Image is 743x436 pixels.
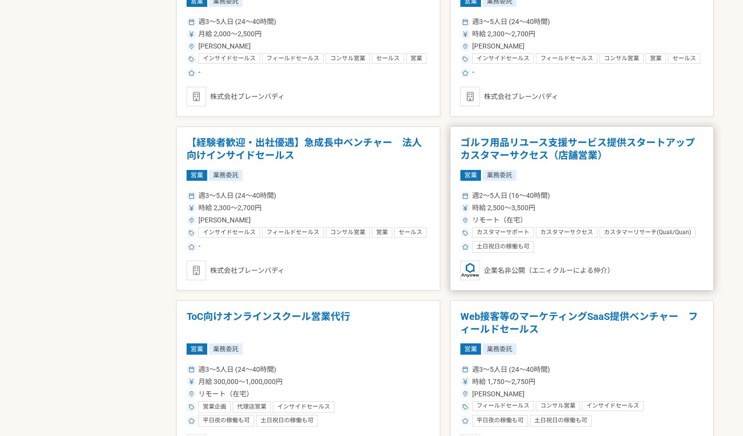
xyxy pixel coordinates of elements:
[462,205,468,211] img: ico_currency_yen-76ea2c4c.svg
[540,402,575,410] span: コンサル営業
[462,19,468,25] img: ico_calendar-4541a85f.svg
[472,377,535,387] span: 時給 1,750〜2,750円
[187,343,207,354] span: 営業
[187,170,207,181] span: 営業
[198,241,200,253] span: -
[472,364,550,375] span: 週3〜5人日 (24〜40時間)
[472,191,550,201] span: 週2〜5人日 (16〜40時間)
[483,170,516,181] span: 業務委託
[462,56,468,62] img: ico_tag-f97210f0.svg
[462,391,468,397] img: ico_location_pin-352ac629.svg
[203,229,256,237] span: インサイドセールス
[266,55,319,63] span: フィールドセールス
[277,403,330,411] span: インサイドセールス
[330,55,365,63] span: コンサル営業
[237,403,266,411] span: 代理店営業
[330,229,365,237] span: コンサル営業
[189,391,194,397] img: ico_location_pin-352ac629.svg
[472,17,550,27] span: 週3〜5人日 (24〜40時間)
[460,261,704,280] div: 企業名非公開（エニィクルーによる仲介）
[460,261,480,280] img: logo_text_blue_01.png
[189,70,194,76] img: ico_star-c4f7eedc.svg
[530,415,592,427] div: 土日祝日の稼働も可
[198,203,262,213] span: 時給 2,300〜2,700円
[460,137,704,162] h1: ゴルフ用品リユース支援サービス提供スタートアップ カスタマーサクセス（店舗営業）
[198,364,276,375] span: 週3〜5人日 (24〜40時間)
[266,229,319,237] span: フィールドセールス
[198,377,283,387] span: 月給 300,000〜1,000,000円
[198,29,262,39] span: 月給 2,000〜2,500円
[187,311,430,336] h1: ToC向けオンラインスクール営業代行
[187,261,430,280] div: 株式会社ブレーンバディ
[198,17,276,27] span: 週3〜5人日 (24〜40時間)
[477,229,529,237] span: カスタマーサポート
[460,343,481,354] span: 営業
[399,229,422,237] span: セールス
[198,215,251,225] span: [PERSON_NAME]
[462,379,468,385] img: ico_currency_yen-76ea2c4c.svg
[256,415,318,427] div: 土日祝日の稼働も可
[462,44,468,49] img: ico_location_pin-352ac629.svg
[198,41,251,51] span: [PERSON_NAME]
[472,415,528,427] div: 平日夜の稼働も可
[540,55,593,63] span: フィールドセールス
[477,402,529,410] span: フィールドセールス
[472,215,527,225] span: リモート（在宅）
[540,229,593,237] span: カスタマーサクセス
[462,366,468,372] img: ico_calendar-4541a85f.svg
[472,67,474,79] span: -
[472,29,535,39] span: 時給 2,300〜2,700円
[189,244,194,250] img: ico_star-c4f7eedc.svg
[672,55,696,63] span: セールス
[187,87,206,106] img: default_org_logo-42cde973f59100197ec2c8e796e4974ac8490bb5b08a0eb061ff975e4574aa76.png
[460,311,704,336] h1: Web接客等のマーケティングSaaS提供ベンチャー フィールドセールス
[189,56,194,62] img: ico_tag-f97210f0.svg
[472,241,534,253] div: 土日祝日の稼働も可
[462,31,468,37] img: ico_currency_yen-76ea2c4c.svg
[189,218,194,223] img: ico_location_pin-352ac629.svg
[650,55,662,63] span: 営業
[472,389,525,399] span: [PERSON_NAME]
[203,55,256,63] span: インサイドセールス
[189,404,194,410] img: ico_tag-f97210f0.svg
[483,343,516,354] span: 業務委託
[189,205,194,211] img: ico_currency_yen-76ea2c4c.svg
[198,191,276,201] span: 週3〜5人日 (24〜40時間)
[477,55,529,63] span: インサイドセールス
[376,229,388,237] span: 営業
[472,41,525,51] span: [PERSON_NAME]
[462,230,468,236] img: ico_tag-f97210f0.svg
[187,137,430,162] h1: 【経験者歓迎・出社優遇】急成長中ベンチャー 法人向けインサイドセールス
[462,404,468,410] img: ico_tag-f97210f0.svg
[462,218,468,223] img: ico_location_pin-352ac629.svg
[198,415,254,427] div: 平日夜の稼働も可
[189,230,194,236] img: ico_tag-f97210f0.svg
[460,87,704,106] div: 株式会社ブレーンバディ
[189,418,194,424] img: ico_star-c4f7eedc.svg
[462,193,468,199] img: ico_calendar-4541a85f.svg
[604,55,639,63] span: コンサル営業
[209,343,242,354] span: 業務委託
[187,261,206,280] img: default_org_logo-42cde973f59100197ec2c8e796e4974ac8490bb5b08a0eb061ff975e4574aa76.png
[198,389,253,399] span: リモート（在宅）
[189,366,194,372] img: ico_calendar-4541a85f.svg
[189,19,194,25] img: ico_calendar-4541a85f.svg
[189,31,194,37] img: ico_currency_yen-76ea2c4c.svg
[189,193,194,199] img: ico_calendar-4541a85f.svg
[209,170,242,181] span: 業務委託
[462,244,468,250] img: ico_star-c4f7eedc.svg
[460,87,480,106] img: default_org_logo-42cde973f59100197ec2c8e796e4974ac8490bb5b08a0eb061ff975e4574aa76.png
[472,203,535,213] span: 時給 2,500〜3,500円
[187,87,430,106] div: 株式会社ブレーンバディ
[189,379,194,385] img: ico_currency_yen-76ea2c4c.svg
[586,402,639,410] span: インサイドセールス
[410,55,422,63] span: 営業
[462,418,468,424] img: ico_star-c4f7eedc.svg
[189,44,194,49] img: ico_location_pin-352ac629.svg
[198,67,200,79] span: -
[462,70,468,76] img: ico_star-c4f7eedc.svg
[376,55,400,63] span: セールス
[203,403,226,411] span: 営業企画
[460,170,481,181] span: 営業
[604,229,691,237] span: カスタマーリサーチ(Quali/Quan)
